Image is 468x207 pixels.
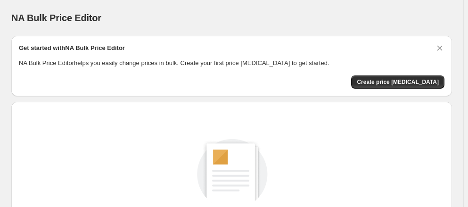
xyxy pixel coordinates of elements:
[11,13,101,23] span: NA Bulk Price Editor
[19,43,125,53] h2: Get started with NA Bulk Price Editor
[435,43,444,53] button: Dismiss card
[351,75,444,89] button: Create price change job
[357,78,439,86] span: Create price [MEDICAL_DATA]
[19,58,444,68] p: NA Bulk Price Editor helps you easily change prices in bulk. Create your first price [MEDICAL_DAT...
